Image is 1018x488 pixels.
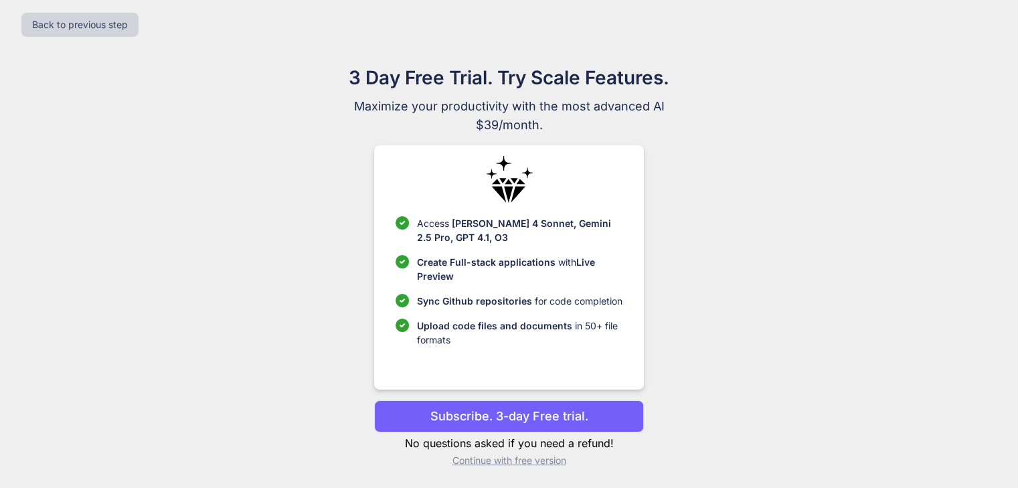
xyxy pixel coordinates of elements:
[417,256,558,268] span: Create Full-stack applications
[430,407,588,425] p: Subscribe. 3-day Free trial.
[417,295,532,307] span: Sync Github repositories
[396,255,409,268] img: checklist
[396,294,409,307] img: checklist
[396,319,409,332] img: checklist
[284,64,734,92] h1: 3 Day Free Trial. Try Scale Features.
[417,320,572,331] span: Upload code files and documents
[417,218,611,243] span: [PERSON_NAME] 4 Sonnet, Gemini 2.5 Pro, GPT 4.1, O3
[396,216,409,230] img: checklist
[284,97,734,116] span: Maximize your productivity with the most advanced AI
[374,435,644,451] p: No questions asked if you need a refund!
[374,454,644,467] p: Continue with free version
[417,255,622,283] p: with
[417,216,622,244] p: Access
[417,294,622,308] p: for code completion
[374,400,644,432] button: Subscribe. 3-day Free trial.
[21,13,139,37] button: Back to previous step
[417,319,622,347] p: in 50+ file formats
[284,116,734,135] span: $39/month.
